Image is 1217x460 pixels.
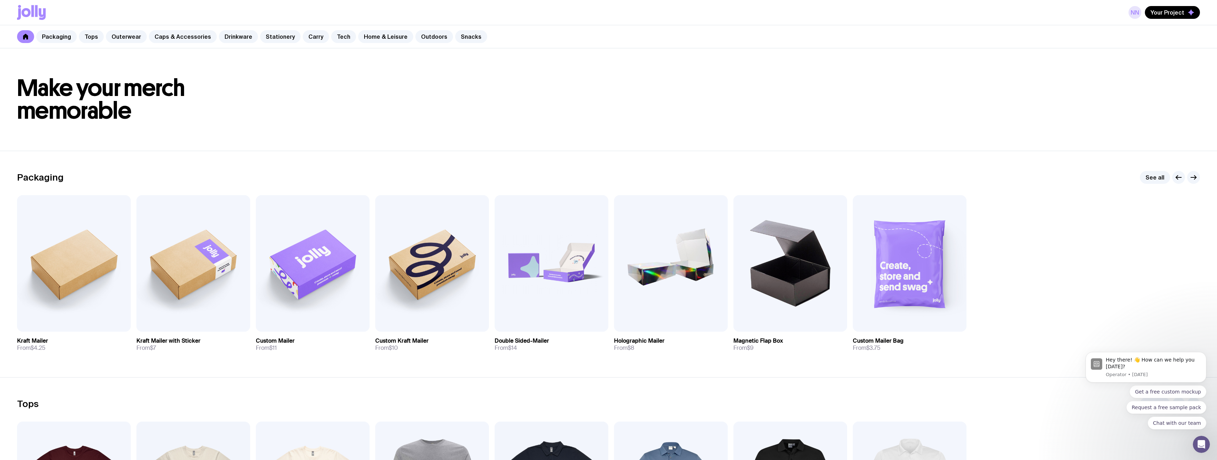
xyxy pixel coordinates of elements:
[256,337,295,344] h3: Custom Mailer
[747,344,754,352] span: $9
[150,344,156,352] span: $7
[853,332,966,357] a: Custom Mailer BagFrom$3.75
[733,344,754,352] span: From
[269,344,277,352] span: $11
[853,344,881,352] span: From
[36,30,77,43] a: Packaging
[136,337,200,344] h3: Kraft Mailer with Sticker
[733,332,847,357] a: Magnetic Flap BoxFrom$9
[17,337,48,344] h3: Kraft Mailer
[375,332,489,357] a: Custom Kraft MailerFrom$10
[17,172,64,183] h2: Packaging
[508,344,517,352] span: $14
[106,30,147,43] a: Outerwear
[1193,436,1210,453] iframe: Intercom live chat
[853,337,904,344] h3: Custom Mailer Bag
[866,344,881,352] span: $3.75
[1145,6,1200,19] button: Your Project
[614,332,728,357] a: Holographic MailerFrom$8
[1151,9,1184,16] span: Your Project
[303,30,329,43] a: Carry
[136,344,156,352] span: From
[149,30,217,43] a: Caps & Accessories
[495,337,549,344] h3: Double Sided-Mailer
[17,74,185,125] span: Make your merch memorable
[331,30,356,43] a: Tech
[136,332,250,357] a: Kraft Mailer with StickerFrom$7
[79,30,104,43] a: Tops
[17,332,131,357] a: Kraft MailerFrom$4.25
[260,30,301,43] a: Stationery
[358,30,413,43] a: Home & Leisure
[256,332,370,357] a: Custom MailerFrom$11
[628,344,634,352] span: $8
[495,332,608,357] a: Double Sided-MailerFrom$14
[614,337,664,344] h3: Holographic Mailer
[31,344,45,352] span: $4.25
[17,344,45,352] span: From
[1140,171,1170,184] a: See all
[733,337,783,344] h3: Magnetic Flap Box
[495,344,517,352] span: From
[375,344,398,352] span: From
[219,30,258,43] a: Drinkware
[17,399,39,409] h2: Tops
[375,337,429,344] h3: Custom Kraft Mailer
[455,30,487,43] a: Snacks
[256,344,277,352] span: From
[415,30,453,43] a: Outdoors
[614,344,634,352] span: From
[1129,6,1141,19] a: NN
[389,344,398,352] span: $10
[1075,343,1217,456] iframe: Intercom notifications message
